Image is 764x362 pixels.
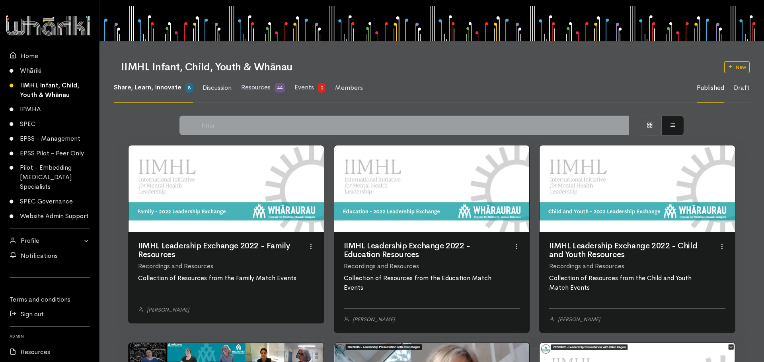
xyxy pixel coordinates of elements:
[114,83,181,91] span: Share, Learn, Innovate
[724,61,750,73] a: New
[697,74,724,103] a: Published
[335,74,363,103] a: Members
[241,83,271,91] span: Resources
[185,83,193,93] span: 8
[114,73,193,103] a: Share, Learn, Innovate 8
[203,74,232,103] a: Discussion
[734,74,750,103] a: Draft
[10,331,90,341] h6: Admin
[241,73,285,103] a: Resources 44
[275,83,285,93] span: 44
[318,83,325,93] span: 0
[197,116,629,135] input: Filter
[203,83,232,92] span: Discussion
[294,83,314,91] span: Events
[335,83,363,92] span: Members
[121,62,715,73] h1: IIMHL Infant, Child, Youth & Whānau
[294,73,325,103] a: Events 0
